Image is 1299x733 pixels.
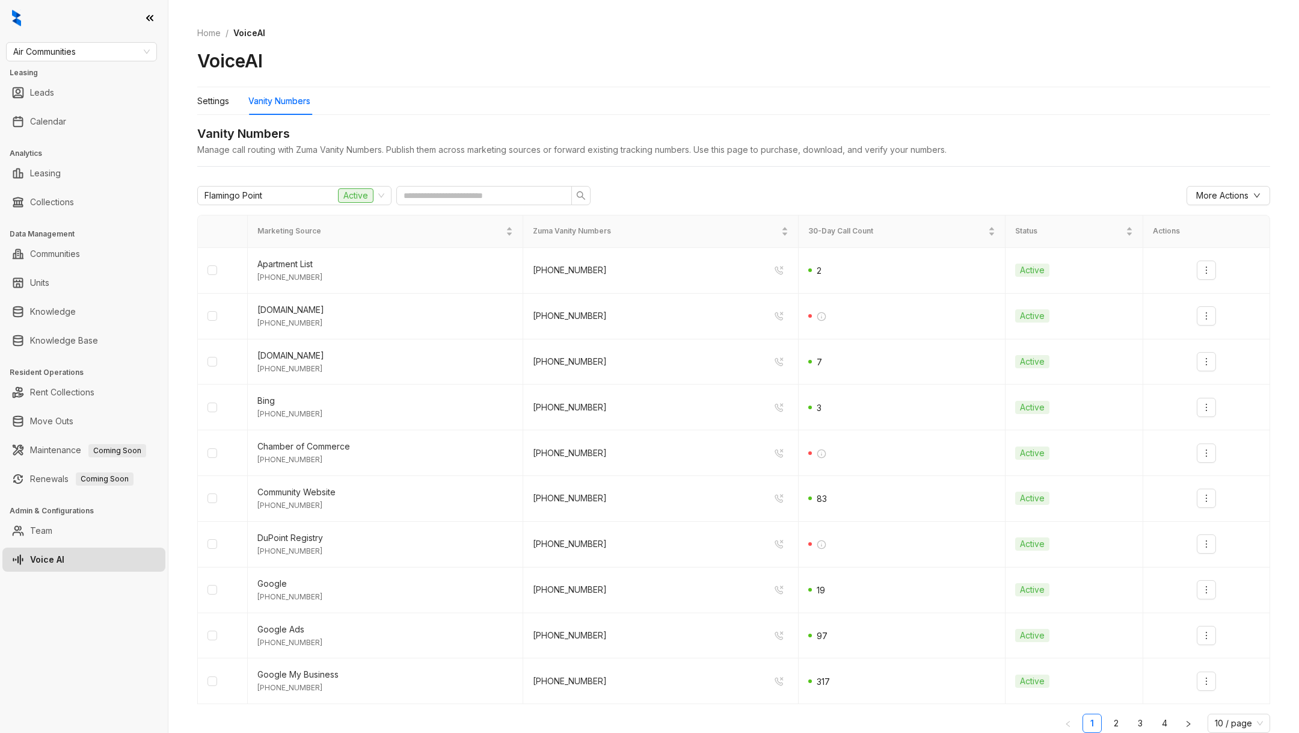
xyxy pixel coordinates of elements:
[1202,493,1211,503] span: more
[2,161,165,185] li: Leasing
[1215,714,1263,732] span: 10 / page
[808,401,821,415] div: 3
[1202,676,1211,686] span: more
[1015,309,1049,323] span: Active
[1082,714,1102,733] li: 1
[808,492,827,506] div: 83
[257,546,513,557] div: [PHONE_NUMBER]
[257,303,513,317] div: [DOMAIN_NAME]
[1015,537,1049,551] span: Active
[1202,403,1211,412] span: more
[30,271,49,295] a: Units
[2,380,165,404] li: Rent Collections
[30,161,61,185] a: Leasing
[533,583,607,596] div: [PHONE_NUMBER]
[10,506,168,516] h3: Admin & Configurations
[257,394,513,407] div: Bing
[2,300,165,324] li: Knowledge
[576,191,586,200] span: search
[533,537,607,551] div: [PHONE_NUMBER]
[533,447,607,460] div: [PHONE_NUMBER]
[257,682,513,694] div: [PHONE_NUMBER]
[533,492,607,505] div: [PHONE_NUMBER]
[2,271,165,295] li: Units
[808,629,828,643] div: 97
[30,380,94,404] a: Rent Collections
[1015,401,1049,414] span: Active
[257,272,513,283] div: [PHONE_NUMBER]
[257,318,513,329] div: [PHONE_NUMBER]
[13,43,150,61] span: Air Communities
[30,467,134,491] a: RenewalsComing Soon
[10,229,168,240] h3: Data Management
[1058,714,1078,733] li: Previous Page
[808,226,986,237] span: 30-Day Call Count
[2,467,165,491] li: Renewals
[197,49,263,72] h2: VoiceAI
[1015,583,1049,596] span: Active
[257,500,513,512] div: [PHONE_NUMBER]
[257,454,513,466] div: [PHONE_NUMBER]
[257,668,513,681] div: Google My Business
[1058,714,1078,733] button: left
[1015,447,1049,460] span: Active
[257,592,513,603] div: [PHONE_NUMBER]
[257,363,513,375] div: [PHONE_NUMBER]
[1015,264,1049,277] span: Active
[1131,714,1149,732] a: 3
[1015,675,1049,688] span: Active
[12,10,21,26] img: logo
[248,215,523,247] th: Marketing Source
[1202,448,1211,458] span: more
[30,300,76,324] a: Knowledge
[2,110,165,134] li: Calendar
[30,110,66,134] a: Calendar
[533,355,607,368] div: [PHONE_NUMBER]
[338,188,373,203] span: Active
[1107,714,1126,733] li: 2
[197,143,1270,156] div: Manage call routing with Zuma Vanity Numbers. Publish them across marketing sources or forward ex...
[10,367,168,378] h3: Resident Operations
[30,242,80,266] a: Communities
[1202,265,1211,275] span: more
[30,519,52,543] a: Team
[808,584,825,597] div: 19
[533,309,607,323] div: [PHONE_NUMBER]
[533,264,607,277] div: [PHONE_NUMBER]
[10,67,168,78] h3: Leasing
[248,94,310,108] div: Vanity Numbers
[2,548,165,572] li: Voice AI
[1006,215,1143,247] th: Status
[257,486,513,499] div: Community Website
[533,675,607,688] div: [PHONE_NUMBER]
[76,472,134,486] span: Coming Soon
[2,519,165,543] li: Team
[533,629,607,642] div: [PHONE_NUMBER]
[195,26,223,40] a: Home
[1015,629,1049,642] span: Active
[1131,714,1150,733] li: 3
[10,148,168,159] h3: Analytics
[1064,720,1072,728] span: left
[204,187,262,205] span: Flamingo Point
[257,226,503,237] span: Marketing Source
[197,94,229,108] div: Settings
[257,637,513,649] div: [PHONE_NUMBER]
[1015,226,1123,237] span: Status
[2,242,165,266] li: Communities
[1202,311,1211,321] span: more
[257,623,513,636] div: Google Ads
[1143,215,1270,247] th: Actions
[257,258,513,271] div: Apartment List
[1015,492,1049,505] span: Active
[30,81,54,105] a: Leads
[1015,355,1049,368] span: Active
[30,329,98,353] a: Knowledge Base
[808,356,822,369] div: 7
[533,226,779,237] span: Zuma Vanity Numbers
[523,215,799,247] th: Zuma Vanity Numbers
[1155,714,1174,733] li: 4
[257,440,513,453] div: Chamber of Commerce
[88,444,146,457] span: Coming Soon
[1253,192,1261,199] span: down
